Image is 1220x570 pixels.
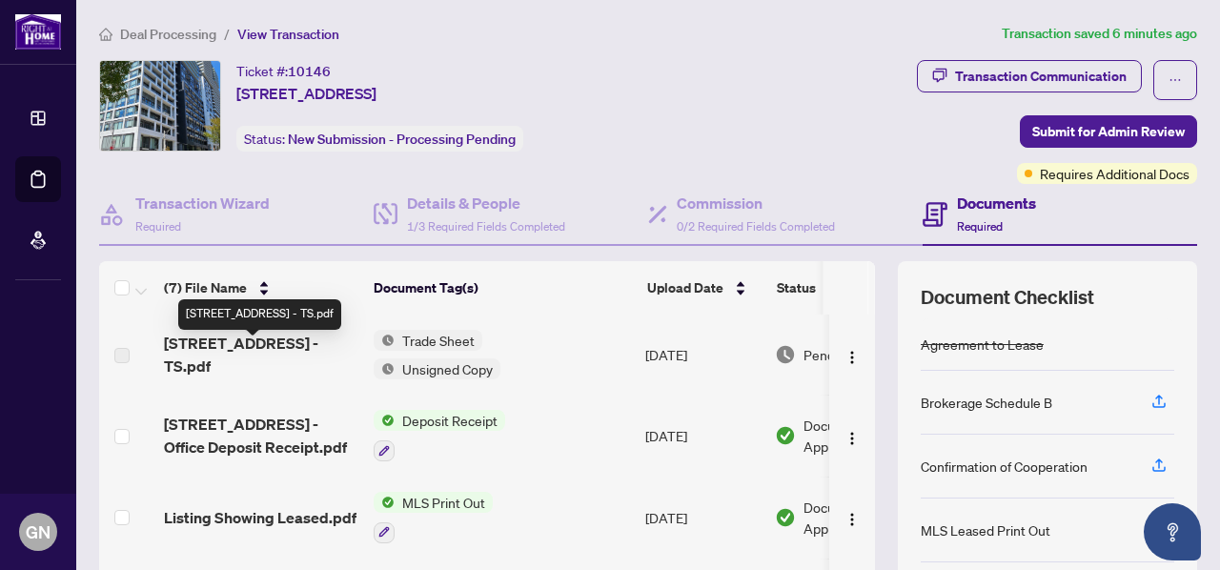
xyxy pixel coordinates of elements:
li: / [224,23,230,45]
div: Ticket #: [236,60,331,82]
span: Unsigned Copy [395,358,500,379]
button: Status IconMLS Print Out [374,492,493,543]
span: 10146 [288,63,331,80]
img: Document Status [775,507,796,528]
img: logo [15,14,61,50]
span: Deposit Receipt [395,410,505,431]
span: Document Approved [803,415,922,457]
span: Requires Additional Docs [1040,163,1189,184]
td: [DATE] [638,315,767,395]
span: ellipsis [1169,73,1182,87]
button: Logo [837,420,867,451]
img: Status Icon [374,492,395,513]
img: Status Icon [374,410,395,431]
button: Status IconDeposit Receipt [374,410,505,461]
span: New Submission - Processing Pending [288,131,516,148]
span: Listing Showing Leased.pdf [164,506,356,529]
h4: Commission [677,192,835,214]
img: Status Icon [374,330,395,351]
img: Logo [844,350,860,365]
h4: Details & People [407,192,565,214]
div: Confirmation of Cooperation [921,456,1088,477]
span: home [99,28,112,41]
button: Submit for Admin Review [1020,115,1197,148]
span: [STREET_ADDRESS] - Office Deposit Receipt.pdf [164,413,358,458]
img: IMG-C12400920_1.jpg [100,61,220,151]
span: 1/3 Required Fields Completed [407,219,565,234]
th: Upload Date [640,261,769,315]
h4: Documents [957,192,1036,214]
button: Status IconTrade SheetStatus IconUnsigned Copy [374,330,508,379]
td: [DATE] [638,477,767,559]
div: Brokerage Schedule B [921,392,1052,413]
img: Document Status [775,425,796,446]
span: Status [777,277,816,298]
button: Open asap [1144,503,1201,560]
button: Logo [837,339,867,370]
button: Transaction Communication [917,60,1142,92]
img: Status Icon [374,358,395,379]
img: Logo [844,431,860,446]
span: 0/2 Required Fields Completed [677,219,835,234]
span: [STREET_ADDRESS] - TS.pdf [164,332,358,377]
span: Pending Review [803,344,899,365]
span: View Transaction [237,26,339,43]
span: Trade Sheet [395,330,482,351]
th: Status [769,261,931,315]
div: Agreement to Lease [921,334,1044,355]
img: Document Status [775,344,796,365]
td: [DATE] [638,395,767,477]
span: (7) File Name [164,277,247,298]
article: Transaction saved 6 minutes ago [1002,23,1197,45]
div: Transaction Communication [955,61,1127,92]
span: Deal Processing [120,26,216,43]
span: [STREET_ADDRESS] [236,82,376,105]
h4: Transaction Wizard [135,192,270,214]
img: Logo [844,512,860,527]
span: Document Approved [803,497,922,539]
button: Logo [837,502,867,533]
div: [STREET_ADDRESS] - TS.pdf [178,299,341,330]
span: Upload Date [647,277,723,298]
th: (7) File Name [156,261,366,315]
span: Document Checklist [921,284,1094,311]
span: Required [957,219,1003,234]
div: Status: [236,126,523,152]
span: Required [135,219,181,234]
span: Submit for Admin Review [1032,116,1185,147]
div: MLS Leased Print Out [921,519,1050,540]
span: MLS Print Out [395,492,493,513]
span: GN [26,519,51,545]
th: Document Tag(s) [366,261,640,315]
